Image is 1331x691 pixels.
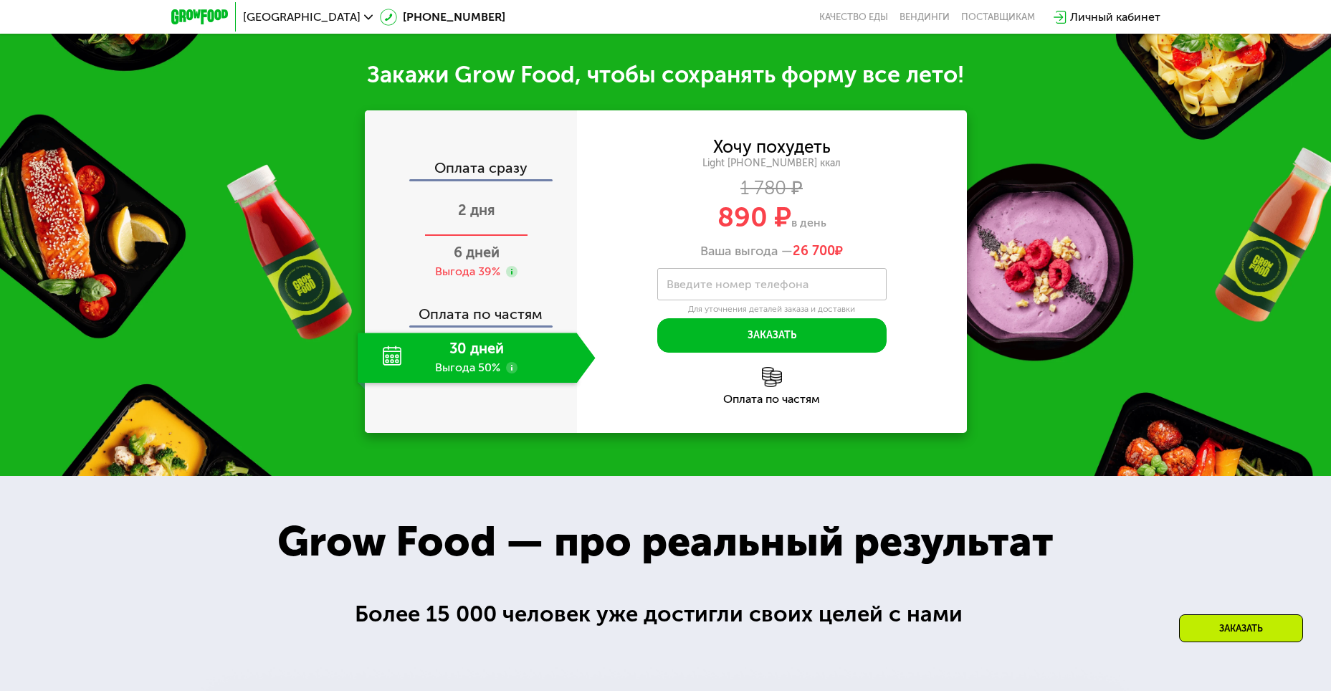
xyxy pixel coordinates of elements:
div: Light [PHONE_NUMBER] ккал [577,157,967,170]
img: l6xcnZfty9opOoJh.png [762,367,782,387]
span: ₽ [793,244,843,259]
label: Введите номер телефона [667,280,808,288]
div: Ваша выгода — [577,244,967,259]
div: Более 15 000 человек уже достигли своих целей с нами [355,597,976,632]
div: Выгода 39% [435,264,500,280]
a: [PHONE_NUMBER] [380,9,505,26]
span: 6 дней [454,244,500,261]
a: Качество еды [819,11,888,23]
span: [GEOGRAPHIC_DATA] [243,11,361,23]
div: Заказать [1179,614,1303,642]
button: Заказать [657,318,887,353]
div: Личный кабинет [1070,9,1160,26]
div: Оплата по частям [577,394,967,405]
span: 2 дня [458,201,495,219]
span: 890 ₽ [717,201,791,234]
span: в день [791,216,826,229]
div: Grow Food — про реальный результат [247,510,1085,573]
div: поставщикам [961,11,1035,23]
div: Оплата по частям [366,292,577,325]
div: 1 780 ₽ [577,181,967,196]
div: Для уточнения деталей заказа и доставки [657,304,887,315]
div: Оплата сразу [366,161,577,179]
div: Хочу похудеть [713,139,831,155]
a: Вендинги [900,11,950,23]
span: 26 700 [793,243,835,259]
